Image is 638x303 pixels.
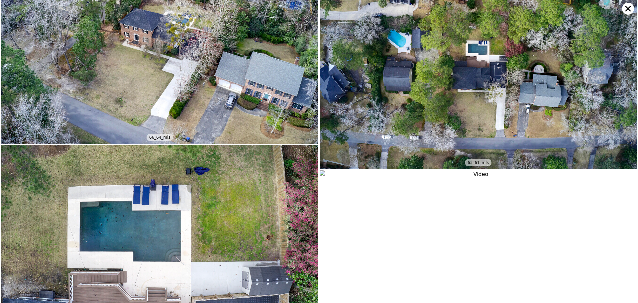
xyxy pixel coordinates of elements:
div: 66_64_mls [147,134,173,141]
div: 63_61_mls [465,159,491,166]
img: Video [320,170,637,178]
